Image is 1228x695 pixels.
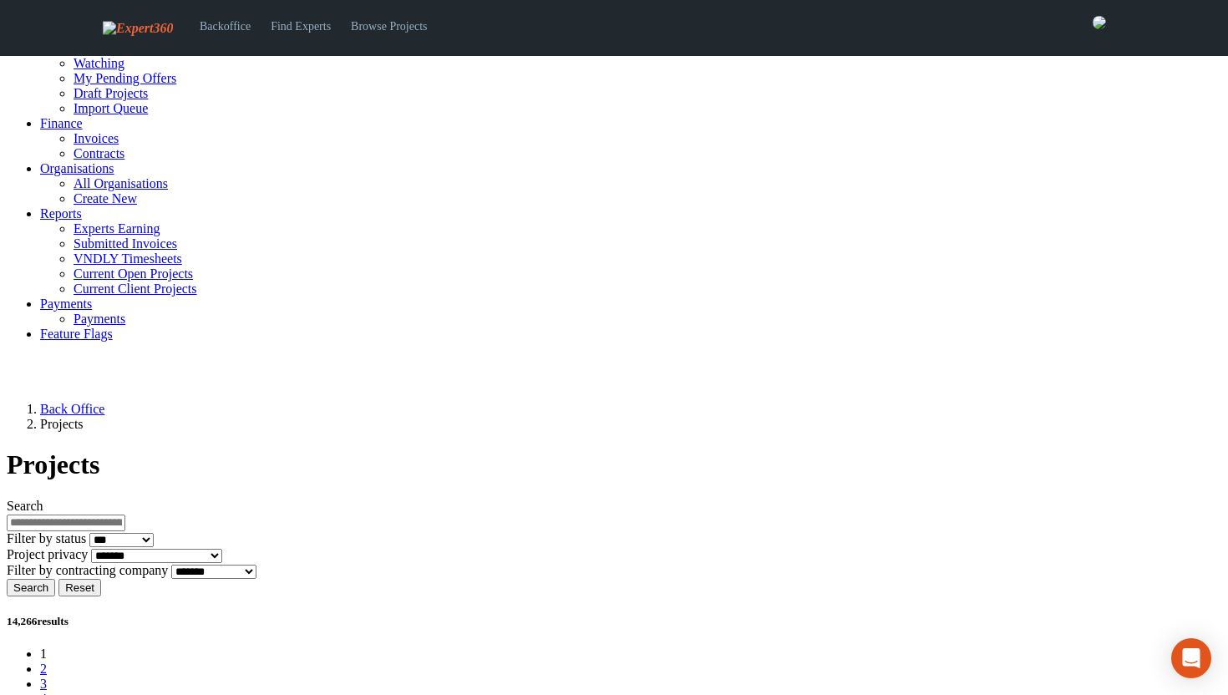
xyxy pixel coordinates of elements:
[7,449,1221,480] h1: Projects
[74,191,137,205] a: Create New
[40,417,1221,432] li: Projects
[74,251,182,266] a: VNDLY Timesheets
[74,221,160,236] a: Experts Earning
[7,615,1221,628] h5: 14,266
[74,236,177,251] a: Submitted Invoices
[7,499,43,513] label: Search
[74,146,124,160] a: Contracts
[40,647,47,661] a: 1
[74,282,197,296] a: Current Client Projects
[74,176,168,190] a: All Organisations
[40,116,83,130] a: Finance
[1171,638,1211,678] div: Open Intercom Messenger
[7,579,55,596] button: Search
[40,327,113,341] a: Feature Flags
[74,131,119,145] a: Invoices
[74,71,176,85] a: My Pending Offers
[103,21,173,36] img: Expert360
[40,662,47,676] a: 2
[74,56,124,70] a: Watching
[74,101,148,115] a: Import Queue
[74,312,125,326] a: Payments
[7,547,88,561] label: Project privacy
[58,579,101,596] button: Reset
[7,531,86,545] label: Filter by status
[74,86,148,100] a: Draft Projects
[40,402,104,416] a: Back Office
[7,563,168,577] label: Filter by contracting company
[40,677,47,691] a: 3
[37,615,68,627] span: results
[40,161,114,175] a: Organisations
[40,297,92,311] a: Payments
[40,206,82,221] a: Reports
[1093,16,1106,29] img: 0421c9a1-ac87-4857-a63f-b59ed7722763-normal.jpeg
[74,266,193,281] a: Current Open Projects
